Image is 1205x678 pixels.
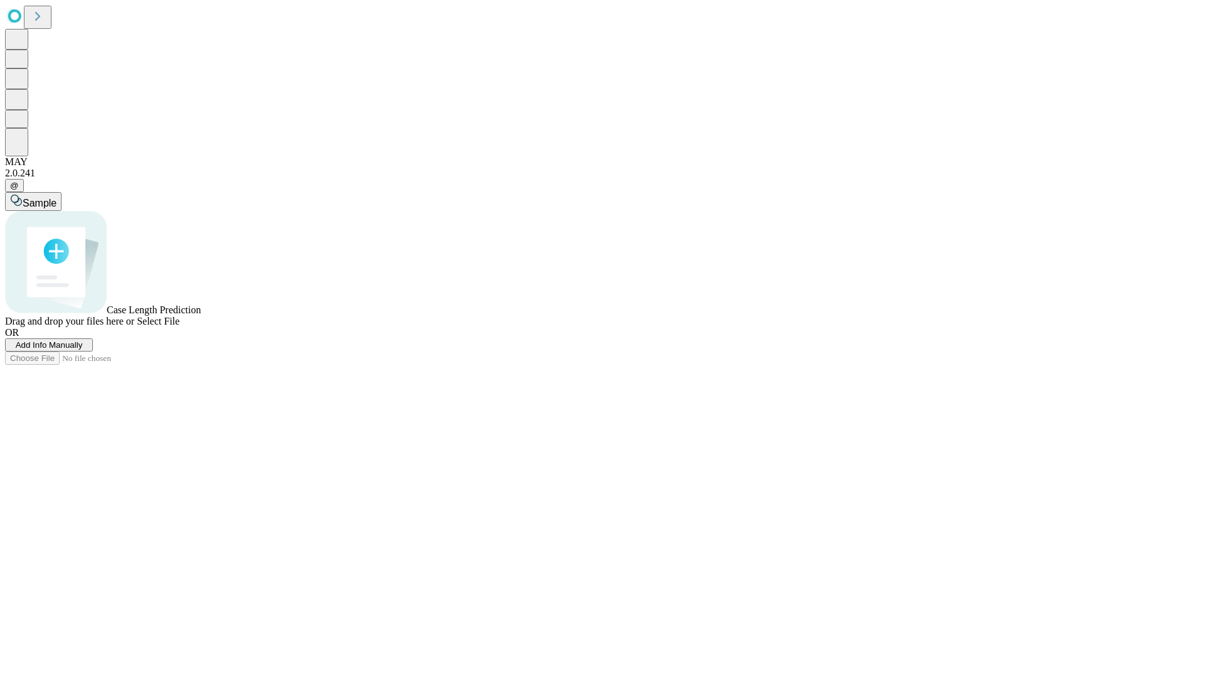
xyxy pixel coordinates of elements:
button: @ [5,179,24,192]
span: Select File [137,316,179,326]
span: Drag and drop your files here or [5,316,134,326]
span: Add Info Manually [16,340,83,350]
div: 2.0.241 [5,168,1200,179]
span: Sample [23,198,56,208]
div: MAY [5,156,1200,168]
span: Case Length Prediction [107,304,201,315]
button: Add Info Manually [5,338,93,352]
span: @ [10,181,19,190]
span: OR [5,327,19,338]
button: Sample [5,192,62,211]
